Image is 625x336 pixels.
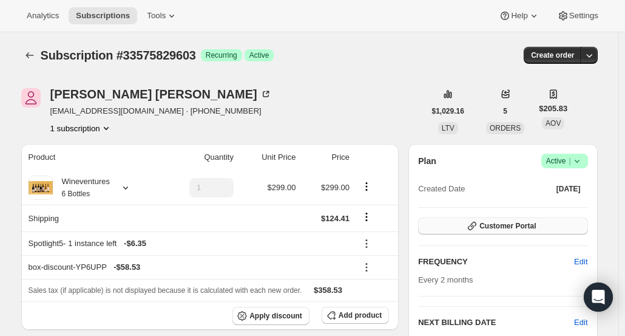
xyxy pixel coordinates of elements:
[503,106,507,116] span: 5
[21,47,38,64] button: Subscriptions
[425,103,471,120] button: $1,029.16
[550,7,606,24] button: Settings
[50,105,272,117] span: [EMAIL_ADDRESS][DOMAIN_NAME] · [PHONE_NUMBER]
[321,214,350,223] span: $124.41
[549,180,588,197] button: [DATE]
[432,106,464,116] span: $1,029.16
[268,183,296,192] span: $299.00
[496,103,515,120] button: 5
[53,176,110,200] div: Wineventures
[442,124,454,132] span: LTV
[21,88,41,108] span: Tracie Beyer
[418,183,465,195] span: Created Date
[567,252,595,272] button: Edit
[300,144,354,171] th: Price
[249,311,302,321] span: Apply discount
[490,124,521,132] span: ORDERS
[21,205,160,231] th: Shipping
[249,50,269,60] span: Active
[357,180,376,193] button: Product actions
[160,144,237,171] th: Quantity
[124,238,146,250] span: - $6.35
[418,155,436,167] h2: Plan
[62,190,90,198] small: 6 Bottles
[339,310,382,320] span: Add product
[19,7,66,24] button: Analytics
[50,122,112,134] button: Product actions
[314,286,342,295] span: $358.53
[140,7,185,24] button: Tools
[206,50,237,60] span: Recurring
[531,50,574,60] span: Create order
[69,7,137,24] button: Subscriptions
[574,256,587,268] span: Edit
[479,221,536,231] span: Customer Portal
[357,210,376,224] button: Shipping actions
[569,11,598,21] span: Settings
[539,103,567,115] span: $205.83
[41,49,196,62] span: Subscription #33575829603
[27,11,59,21] span: Analytics
[147,11,166,21] span: Tools
[569,156,570,166] span: |
[418,256,574,268] h2: FREQUENCY
[21,144,160,171] th: Product
[322,307,389,324] button: Add product
[50,88,272,100] div: [PERSON_NAME] [PERSON_NAME]
[232,307,309,325] button: Apply discount
[511,11,527,21] span: Help
[418,275,473,284] span: Every 2 months
[546,155,583,167] span: Active
[29,286,302,295] span: Sales tax (if applicable) is not displayed because it is calculated with each new order.
[492,7,547,24] button: Help
[237,144,300,171] th: Unit Price
[556,184,581,194] span: [DATE]
[321,183,350,192] span: $299.00
[418,218,587,235] button: Customer Portal
[584,283,613,312] div: Open Intercom Messenger
[574,317,587,329] button: Edit
[29,238,350,250] div: Spotlight5 - 1 instance left
[524,47,581,64] button: Create order
[418,317,574,329] h2: NEXT BILLING DATE
[29,261,350,273] div: box-discount-YP6UPP
[76,11,130,21] span: Subscriptions
[546,119,561,128] span: AOV
[113,261,140,273] span: - $58.53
